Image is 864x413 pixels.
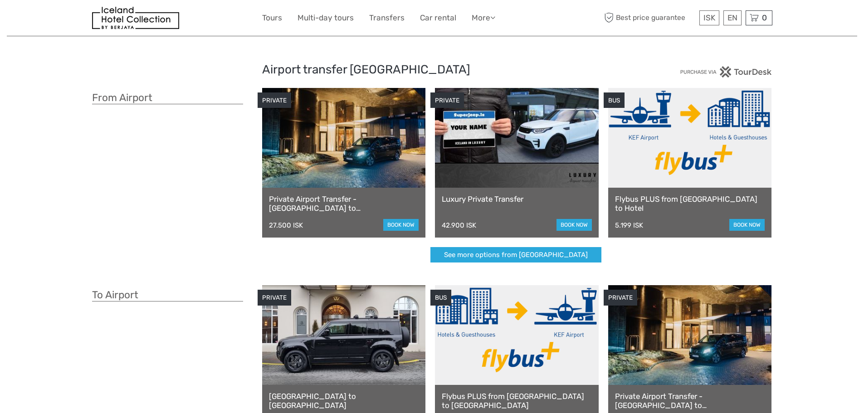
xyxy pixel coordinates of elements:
img: 481-8f989b07-3259-4bb0-90ed-3da368179bdc_logo_small.jpg [92,7,179,29]
div: PRIVATE [258,290,291,306]
a: See more options from [GEOGRAPHIC_DATA] [430,247,601,263]
a: [GEOGRAPHIC_DATA] to [GEOGRAPHIC_DATA] [269,392,419,410]
span: ISK [703,13,715,22]
div: BUS [430,290,451,306]
img: PurchaseViaTourDesk.png [680,66,772,78]
a: book now [556,219,592,231]
div: 42.900 ISK [442,221,476,229]
a: Transfers [369,11,405,24]
div: PRIVATE [258,92,291,108]
a: Flybus PLUS from [GEOGRAPHIC_DATA] to Hotel [615,194,765,213]
a: book now [729,219,765,231]
div: PRIVATE [604,290,637,306]
div: 27.500 ISK [269,221,303,229]
a: Flybus PLUS from [GEOGRAPHIC_DATA] to [GEOGRAPHIC_DATA] [442,392,592,410]
a: Private Airport Transfer - [GEOGRAPHIC_DATA] to [GEOGRAPHIC_DATA] [615,392,765,410]
a: Multi-day tours [298,11,354,24]
div: PRIVATE [430,92,464,108]
div: 5.199 ISK [615,221,643,229]
span: 0 [761,13,768,22]
a: Luxury Private Transfer [442,194,592,204]
a: book now [383,219,419,231]
div: EN [723,10,742,25]
div: BUS [604,92,625,108]
a: Tours [262,11,282,24]
a: Private Airport Transfer - [GEOGRAPHIC_DATA] to [GEOGRAPHIC_DATA] [269,194,419,213]
span: Best price guarantee [602,10,697,25]
h3: To Airport [92,289,243,301]
h2: Airport transfer [GEOGRAPHIC_DATA] [262,63,602,77]
h3: From Airport [92,92,243,104]
a: Car rental [420,11,456,24]
a: More [472,11,495,24]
